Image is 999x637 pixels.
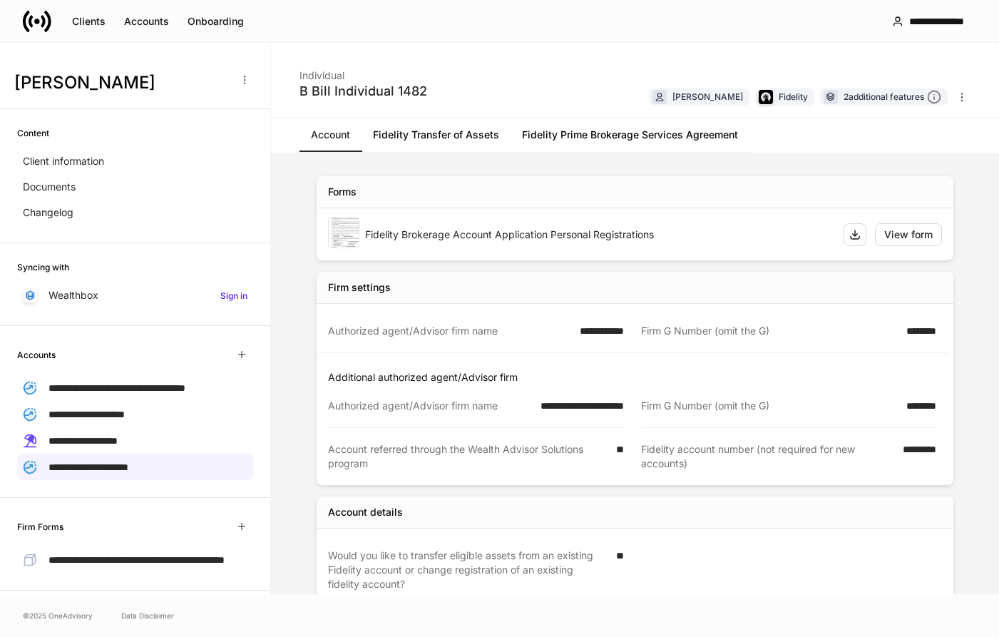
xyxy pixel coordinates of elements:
[641,442,895,471] div: Fidelity account number (not required for new accounts)
[17,174,253,200] a: Documents
[779,90,808,103] div: Fidelity
[23,205,73,220] p: Changelog
[178,10,253,33] button: Onboarding
[672,90,743,103] div: [PERSON_NAME]
[121,610,174,621] a: Data Disclaimer
[48,288,98,302] p: Wealthbox
[328,185,357,199] div: Forms
[299,60,427,83] div: Individual
[23,180,76,194] p: Documents
[844,90,941,105] div: 2 additional features
[124,14,169,29] div: Accounts
[328,370,948,384] p: Additional authorized agent/Advisor firm
[17,126,49,140] h6: Content
[23,154,104,168] p: Client information
[875,223,942,246] button: View form
[17,520,63,534] h6: Firm Forms
[188,14,244,29] div: Onboarding
[641,399,898,413] div: Firm G Number (omit the G)
[17,348,56,362] h6: Accounts
[17,200,253,225] a: Changelog
[17,282,253,308] a: WealthboxSign in
[328,324,571,338] div: Authorized agent/Advisor firm name
[884,228,933,242] div: View form
[511,118,749,152] a: Fidelity Prime Brokerage Services Agreement
[63,10,115,33] button: Clients
[115,10,178,33] button: Accounts
[365,228,832,242] div: Fidelity Brokerage Account Application Personal Registrations
[641,324,898,338] div: Firm G Number (omit the G)
[362,118,511,152] a: Fidelity Transfer of Assets
[23,610,93,621] span: © 2025 OneAdvisory
[328,399,532,413] div: Authorized agent/Advisor firm name
[328,505,403,519] div: Account details
[220,289,247,302] h6: Sign in
[328,442,608,471] div: Account referred through the Wealth Advisor Solutions program
[17,148,253,174] a: Client information
[299,118,362,152] a: Account
[299,83,427,100] div: B Bill Individual 1482
[328,280,391,295] div: Firm settings
[328,549,608,591] div: Would you like to transfer eligible assets from an existing Fidelity account or change registrati...
[14,71,227,94] h3: [PERSON_NAME]
[17,260,69,274] h6: Syncing with
[72,14,106,29] div: Clients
